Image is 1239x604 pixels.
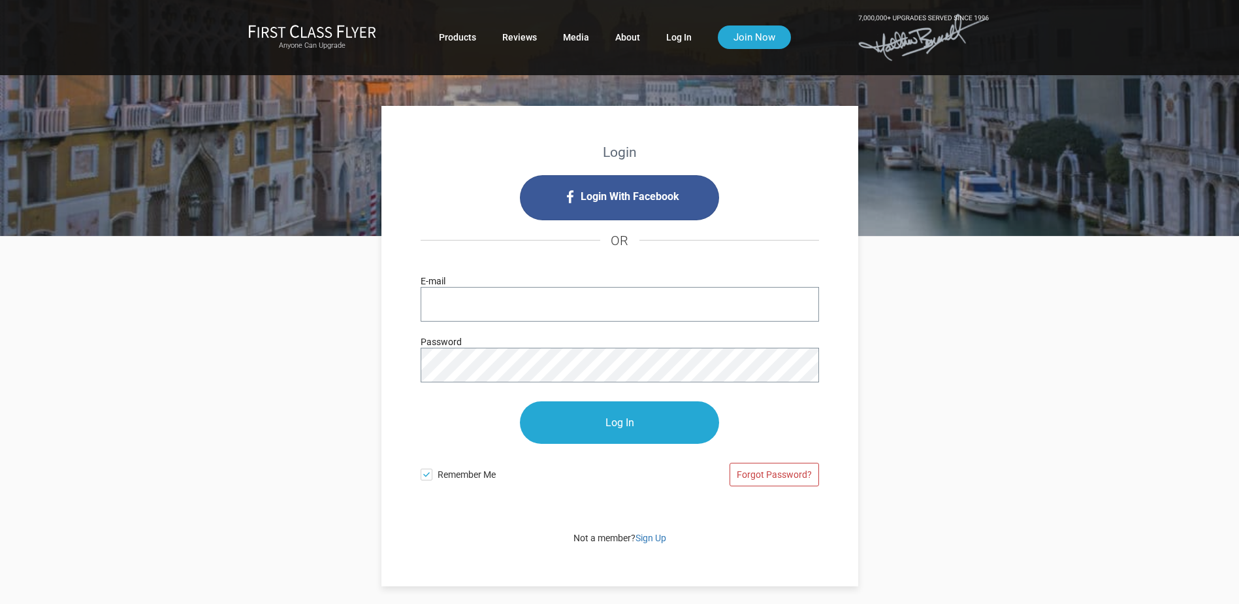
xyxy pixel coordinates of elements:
[581,186,679,207] span: Login With Facebook
[439,25,476,49] a: Products
[421,220,819,261] h4: OR
[248,24,376,38] img: First Class Flyer
[502,25,537,49] a: Reviews
[563,25,589,49] a: Media
[438,462,620,482] span: Remember Me
[573,533,666,543] span: Not a member?
[603,144,637,160] strong: Login
[666,25,692,49] a: Log In
[636,533,666,543] a: Sign Up
[421,274,445,288] label: E-mail
[520,401,719,444] input: Log In
[248,41,376,50] small: Anyone Can Upgrade
[520,175,719,220] i: Login with Facebook
[421,335,462,349] label: Password
[718,25,791,49] a: Join Now
[615,25,640,49] a: About
[248,24,376,50] a: First Class FlyerAnyone Can Upgrade
[730,463,819,486] a: Forgot Password?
